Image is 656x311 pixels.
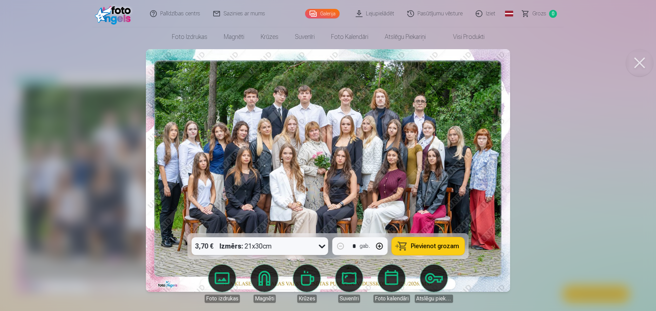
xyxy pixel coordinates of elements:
[415,265,453,303] a: Atslēgu piekariņi
[377,27,434,46] a: Atslēgu piekariņi
[164,27,216,46] a: Foto izdrukas
[287,27,323,46] a: Suvenīri
[360,242,370,250] div: gab.
[330,265,368,303] a: Suvenīri
[338,295,360,303] div: Suvenīri
[203,265,241,303] a: Foto izdrukas
[192,237,217,255] div: 3,70 €
[392,237,465,255] button: Pievienot grozam
[220,237,272,255] div: 21x30cm
[205,295,240,303] div: Foto izdrukas
[415,295,453,303] div: Atslēgu piekariņi
[323,27,377,46] a: Foto kalendāri
[297,295,317,303] div: Krūzes
[373,295,410,303] div: Foto kalendāri
[305,9,340,18] a: Galerija
[549,10,557,18] span: 0
[532,10,546,18] span: Grozs
[252,27,287,46] a: Krūzes
[254,295,276,303] div: Magnēti
[95,3,134,25] img: /fa3
[288,265,326,303] a: Krūzes
[434,27,493,46] a: Visi produkti
[245,265,284,303] a: Magnēti
[216,27,252,46] a: Magnēti
[372,265,411,303] a: Foto kalendāri
[220,241,243,251] strong: Izmērs :
[411,243,459,249] span: Pievienot grozam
